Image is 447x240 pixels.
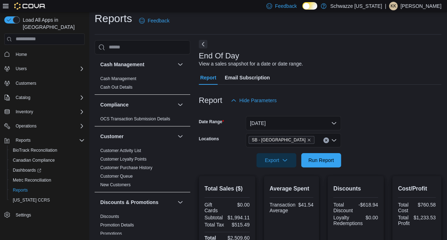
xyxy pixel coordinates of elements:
div: Subtotal [204,215,225,220]
button: BioTrack Reconciliation [7,145,87,155]
img: Cova [14,2,46,10]
span: Reports [16,137,31,143]
a: BioTrack Reconciliation [10,146,60,155]
div: $41.54 [298,202,314,208]
p: Schwazze [US_STATE] [330,2,382,10]
a: Discounts [100,214,119,219]
span: [US_STATE] CCRS [13,197,50,203]
button: Reports [13,136,33,145]
button: Operations [13,122,39,130]
span: Email Subscription [225,71,270,85]
span: Home [16,52,27,57]
div: Customer [95,146,190,192]
span: Hide Parameters [239,97,277,104]
span: Reports [13,136,85,145]
button: Run Report [301,153,341,167]
div: Total Tax [204,222,226,228]
h3: Discounts & Promotions [100,199,158,206]
span: Washington CCRS [10,196,85,204]
p: [PERSON_NAME] [400,2,441,10]
span: Promotion Details [100,222,134,228]
button: Operations [1,121,87,131]
button: Customers [1,78,87,88]
span: Promotions [100,231,122,236]
h3: Report [199,96,222,105]
button: Open list of options [331,137,337,143]
a: Customer Purchase History [100,165,153,170]
button: Home [1,49,87,59]
label: Date Range [199,119,224,125]
button: Catalog [1,93,87,103]
h2: Total Sales ($) [204,184,250,193]
a: Home [13,50,30,59]
span: Load All Apps in [GEOGRAPHIC_DATA] [20,16,85,31]
button: Metrc Reconciliation [7,175,87,185]
a: Customers [13,79,39,88]
a: New Customers [100,182,131,187]
span: Metrc Reconciliation [10,176,85,184]
button: Users [13,64,30,73]
button: Export [256,153,296,167]
button: Hide Parameters [228,93,280,108]
button: Discounts & Promotions [176,198,185,207]
h1: Reports [95,11,132,26]
div: Compliance [95,115,190,126]
button: Discounts & Promotions [100,199,175,206]
div: View a sales snapshot for a date or date range. [199,60,303,68]
span: Dashboards [13,167,41,173]
button: Reports [1,135,87,145]
a: Promotion Details [100,223,134,228]
h3: Customer [100,133,123,140]
a: OCS Transaction Submission Details [100,116,170,121]
span: Cash Out Details [100,84,133,90]
div: Gift Cards [204,202,226,213]
span: Reports [10,186,85,194]
div: Loyalty Redemptions [333,215,363,226]
a: Canadian Compliance [10,156,58,165]
button: Inventory [1,107,87,117]
span: Operations [13,122,85,130]
div: Total Profit [398,215,411,226]
div: Total Discount [333,202,354,213]
a: Cash Out Details [100,85,133,90]
a: Dashboards [10,166,44,174]
span: BioTrack Reconciliation [10,146,85,155]
span: Inventory [16,109,33,115]
div: Total Cost [398,202,415,213]
span: KK [390,2,396,10]
a: Reports [10,186,31,194]
span: Operations [16,123,37,129]
span: Customers [16,80,36,86]
button: Users [1,64,87,74]
a: Promotions [100,231,122,236]
span: Settings [16,212,31,218]
span: Feedback [148,17,169,24]
span: Customer Activity List [100,148,141,153]
div: $1,994.11 [228,215,250,220]
span: Discounts [100,214,119,219]
h2: Discounts [333,184,378,193]
a: Metrc Reconciliation [10,176,54,184]
span: BioTrack Reconciliation [13,147,57,153]
button: Catalog [13,93,33,102]
span: Customer Queue [100,173,133,179]
a: Customer Queue [100,174,133,179]
a: Dashboards [7,165,87,175]
button: [DATE] [246,116,341,130]
h3: End Of Day [199,52,239,60]
h2: Cost/Profit [398,184,436,193]
a: Feedback [136,14,172,28]
span: Run Report [308,157,334,164]
a: Cash Management [100,76,136,81]
button: Next [199,40,207,48]
button: Cash Management [100,61,175,68]
button: Compliance [176,100,185,109]
button: [US_STATE] CCRS [7,195,87,205]
button: Cash Management [176,60,185,69]
div: $515.49 [228,222,250,228]
a: Customer Loyalty Points [100,157,147,162]
span: Reports [13,187,28,193]
button: Remove SB - Federal Heights from selection in this group [307,138,311,142]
